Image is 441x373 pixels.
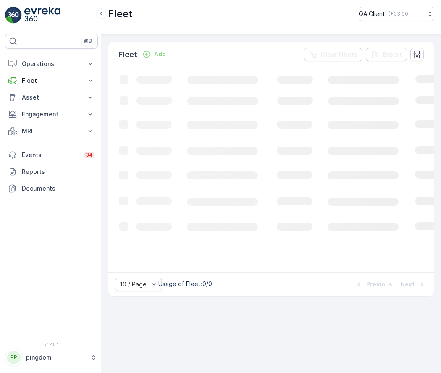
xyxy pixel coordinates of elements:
[22,127,81,135] p: MRF
[22,60,81,68] p: Operations
[22,93,81,102] p: Asset
[7,351,21,364] div: PP
[5,342,98,347] span: v 1.48.1
[5,147,98,163] a: Events34
[359,7,434,21] button: QA Client(+03:00)
[304,48,362,61] button: Clear Filters
[401,280,415,289] p: Next
[86,152,93,158] p: 34
[5,180,98,197] a: Documents
[108,7,133,21] p: Fleet
[22,110,81,118] p: Engagement
[383,50,402,59] p: Export
[22,76,81,85] p: Fleet
[5,349,98,366] button: PPpingdom
[5,55,98,72] button: Operations
[139,49,169,59] button: Add
[5,163,98,180] a: Reports
[24,7,60,24] img: logo_light-DOdMpM7g.png
[366,280,392,289] p: Previous
[158,280,212,288] p: Usage of Fleet : 0/0
[5,89,98,106] button: Asset
[5,7,22,24] img: logo
[321,50,357,59] p: Clear Filters
[84,38,92,45] p: ⌘B
[5,123,98,139] button: MRF
[22,184,94,193] p: Documents
[22,168,94,176] p: Reports
[354,279,393,289] button: Previous
[5,72,98,89] button: Fleet
[388,11,410,17] p: ( +03:00 )
[400,279,427,289] button: Next
[26,353,86,362] p: pingdom
[5,106,98,123] button: Engagement
[22,151,79,159] p: Events
[154,50,166,58] p: Add
[118,49,137,60] p: Fleet
[359,10,385,18] p: QA Client
[366,48,407,61] button: Export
